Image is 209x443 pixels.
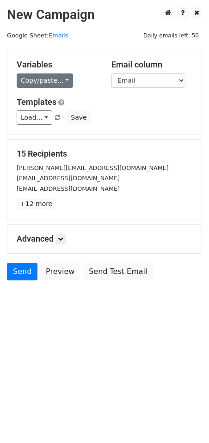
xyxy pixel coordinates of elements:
h5: Advanced [17,234,192,244]
a: Send [7,263,37,280]
a: Send Test Email [83,263,153,280]
small: Google Sheet: [7,32,68,39]
span: Daily emails left: 50 [140,30,202,41]
h5: Variables [17,60,98,70]
iframe: Chat Widget [163,399,209,443]
h5: 15 Recipients [17,149,192,159]
small: [PERSON_NAME][EMAIL_ADDRESS][DOMAIN_NAME] [17,164,169,171]
a: Preview [40,263,80,280]
a: Copy/paste... [17,73,73,88]
a: +12 more [17,198,55,210]
h5: Email column [111,60,192,70]
small: [EMAIL_ADDRESS][DOMAIN_NAME] [17,185,120,192]
a: Templates [17,97,56,107]
button: Save [67,110,91,125]
h2: New Campaign [7,7,202,23]
a: Daily emails left: 50 [140,32,202,39]
a: Emails [49,32,68,39]
a: Load... [17,110,52,125]
small: [EMAIL_ADDRESS][DOMAIN_NAME] [17,175,120,182]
